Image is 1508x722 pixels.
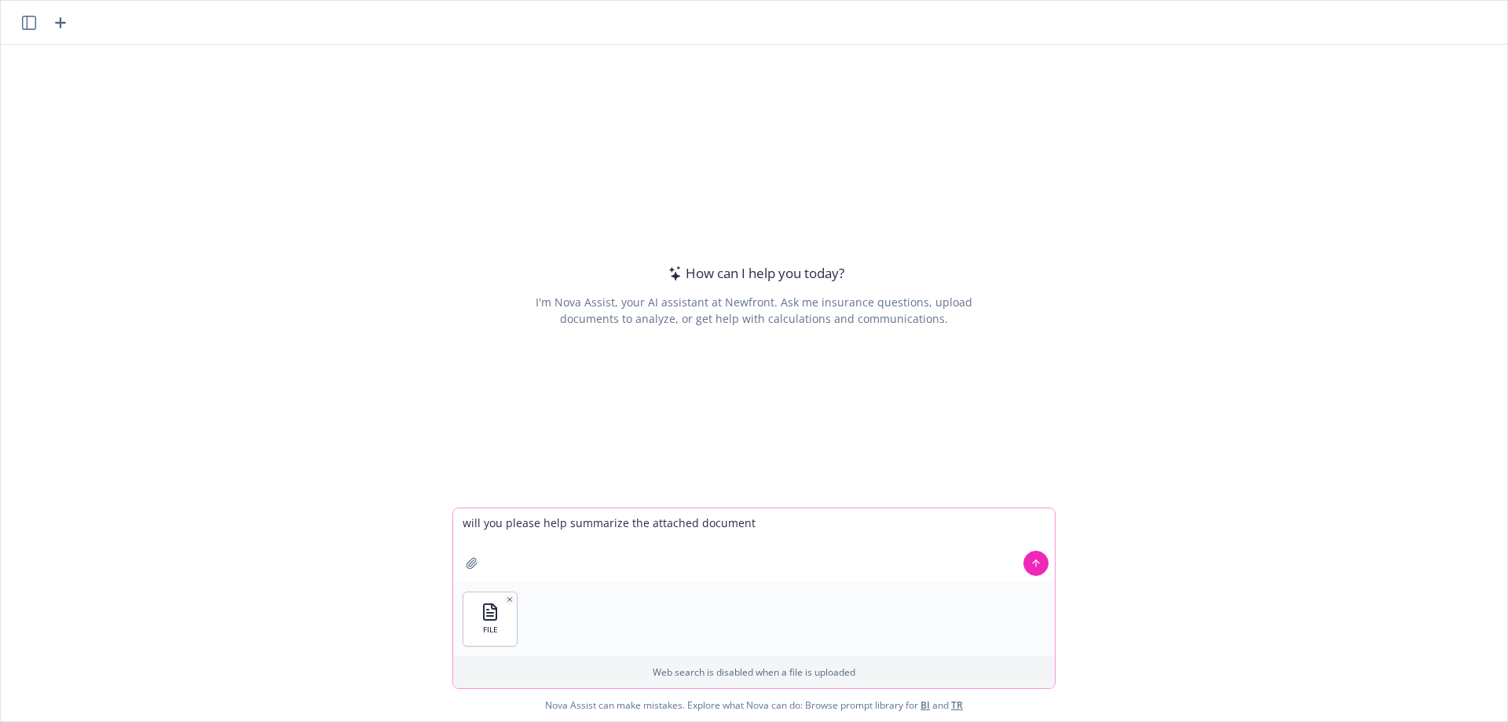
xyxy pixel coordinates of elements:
[951,698,963,712] a: TR
[463,592,517,646] button: FILE
[921,698,930,712] a: BI
[533,294,975,327] div: I'm Nova Assist, your AI assistant at Newfront. Ask me insurance questions, upload documents to a...
[7,689,1501,721] span: Nova Assist can make mistakes. Explore what Nova can do: Browse prompt library for and
[664,263,844,284] div: How can I help you today?
[453,508,1055,582] textarea: will you please help summarize the attached document
[463,665,1045,679] p: Web search is disabled when a file is uploaded
[483,625,498,635] span: FILE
